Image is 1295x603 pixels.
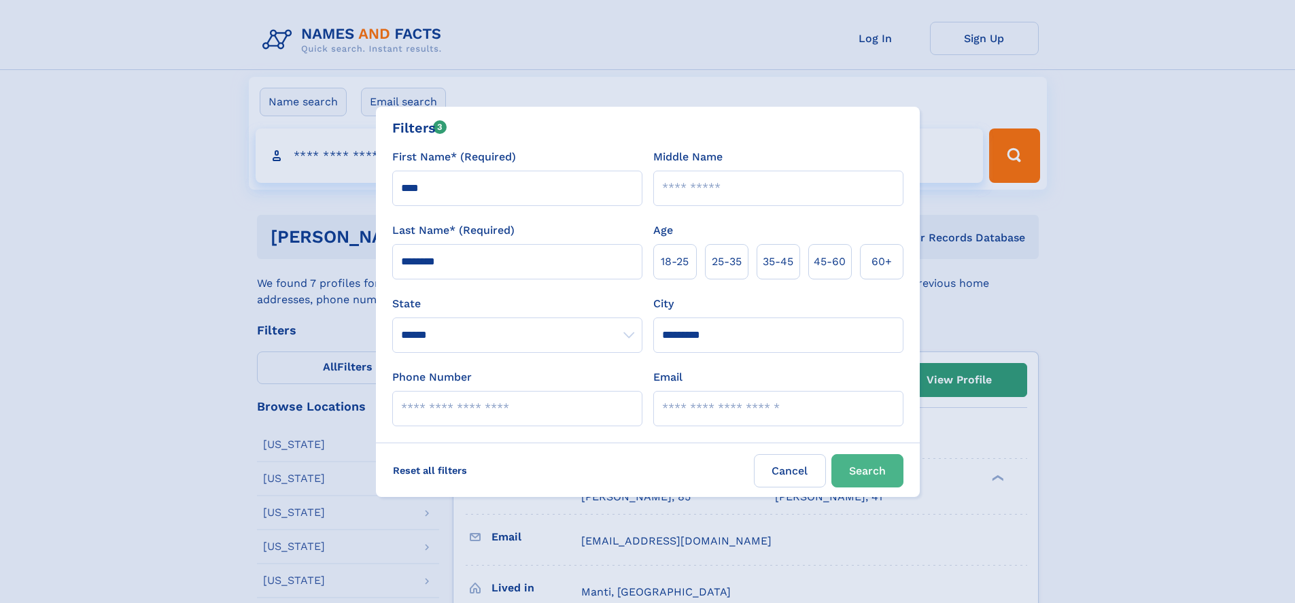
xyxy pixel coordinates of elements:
[392,222,515,239] label: Last Name* (Required)
[384,454,476,487] label: Reset all filters
[754,454,826,487] label: Cancel
[871,254,892,270] span: 60+
[392,118,447,138] div: Filters
[653,296,674,312] label: City
[831,454,903,487] button: Search
[653,149,723,165] label: Middle Name
[392,296,642,312] label: State
[653,222,673,239] label: Age
[712,254,742,270] span: 25‑35
[661,254,689,270] span: 18‑25
[763,254,793,270] span: 35‑45
[653,369,683,385] label: Email
[392,369,472,385] label: Phone Number
[814,254,846,270] span: 45‑60
[392,149,516,165] label: First Name* (Required)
